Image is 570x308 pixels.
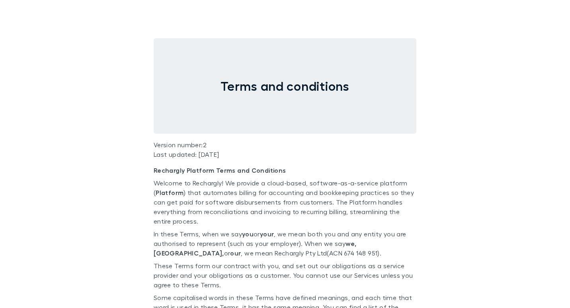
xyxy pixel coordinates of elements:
strong: our [230,249,241,257]
p: These Terms form our contract with you, and set out our obligations as a service provider and you... [154,261,416,290]
strong: your [260,230,274,238]
strong: Platform [156,189,183,197]
h1: Terms and conditions [154,78,416,94]
p: Last updated: [DATE] [154,150,416,159]
p: Welcome to Rechargly! We provide a cloud-based, software-as-a-service platform ( ) that automates... [154,178,416,226]
strong: you [242,230,254,238]
strong: Rechargly Platform Terms and Conditions [154,166,286,174]
p: Version number: 2 [154,140,416,150]
p: In these Terms, when we say or , we mean both you and any entity you are authorised to represent ... [154,229,416,258]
